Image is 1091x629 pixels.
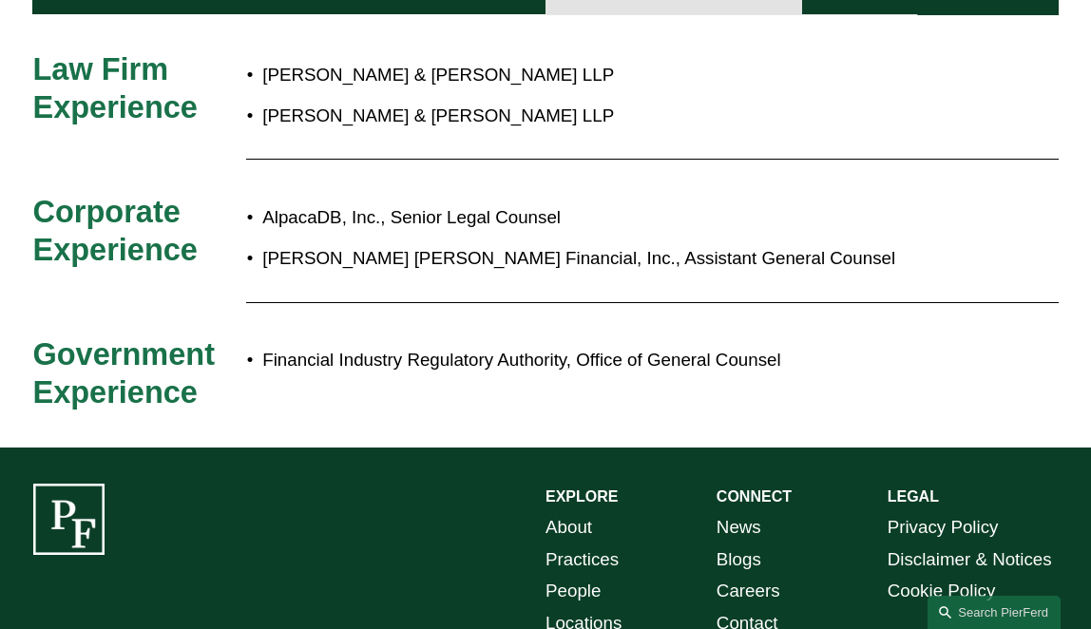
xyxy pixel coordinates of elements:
strong: LEGAL [888,488,939,505]
a: Disclaimer & Notices [888,543,1052,576]
a: Privacy Policy [888,511,999,543]
span: Law Firm Experience [32,52,198,124]
a: Search this site [928,596,1061,629]
strong: CONNECT [717,488,792,505]
p: [PERSON_NAME] & [PERSON_NAME] LLP [262,59,929,91]
strong: EXPLORE [545,488,618,505]
a: About [545,511,592,543]
p: Financial Industry Regulatory Authority, Office of General Counsel [262,344,929,376]
a: People [545,575,601,607]
p: [PERSON_NAME] & [PERSON_NAME] LLP [262,100,929,132]
a: Careers [717,575,780,607]
p: AlpacaDB, Inc., Senior Legal Counsel [262,201,929,234]
p: [PERSON_NAME] [PERSON_NAME] Financial, Inc., Assistant General Counsel [262,242,929,275]
a: Practices [545,543,619,576]
a: Blogs [717,543,761,576]
a: News [717,511,761,543]
span: Corporate Experience [32,195,198,267]
a: Cookie Policy [888,575,996,607]
span: Government Experience [32,337,223,410]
